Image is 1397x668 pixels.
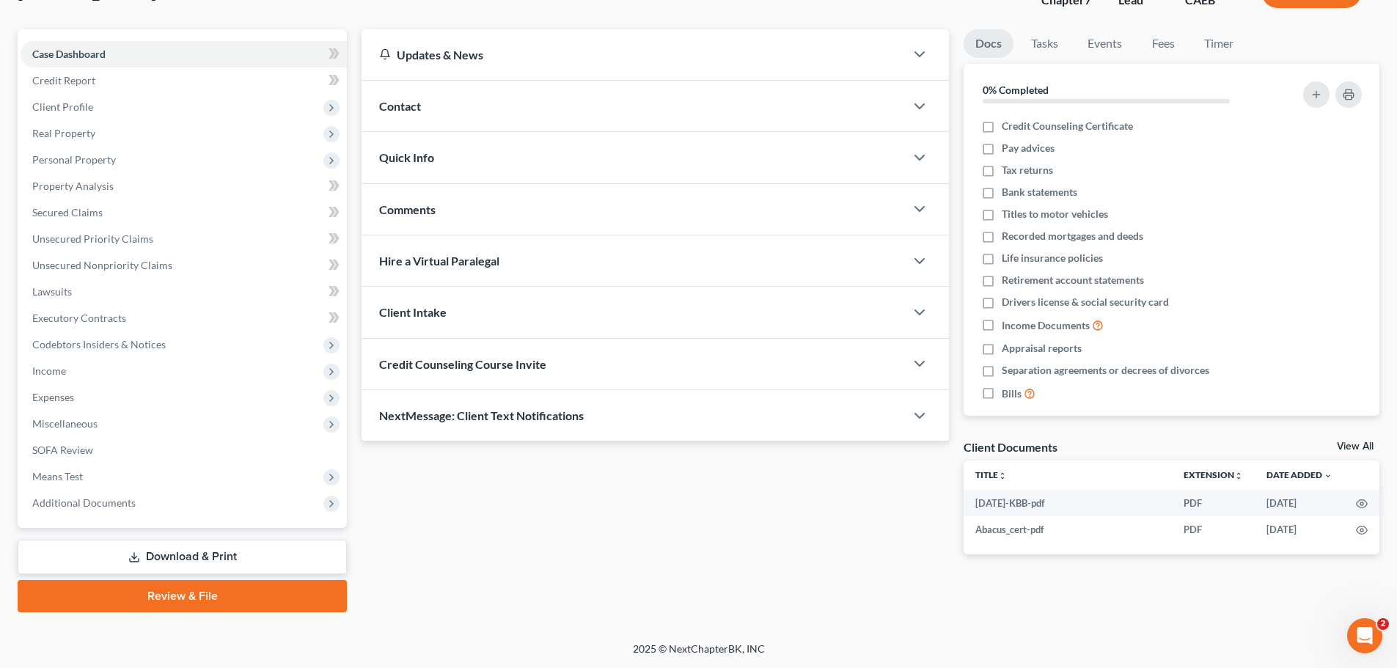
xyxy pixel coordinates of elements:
td: PDF [1172,516,1255,543]
td: [DATE] [1255,516,1344,543]
a: Timer [1192,29,1245,58]
span: Personal Property [32,153,116,166]
span: Bank statements [1002,185,1077,199]
a: Docs [964,29,1013,58]
span: Pay advices [1002,141,1055,155]
span: Contact [379,99,421,113]
td: [DATE]-KBB-pdf [964,490,1172,516]
a: Property Analysis [21,173,347,199]
span: Comments [379,202,436,216]
a: Events [1076,29,1134,58]
span: Credit Counseling Certificate [1002,119,1133,133]
span: Tax returns [1002,163,1053,177]
span: Income [32,364,66,377]
span: Credit Counseling Course Invite [379,357,546,371]
span: Appraisal reports [1002,341,1082,356]
a: Date Added expand_more [1266,469,1332,480]
a: Case Dashboard [21,41,347,67]
td: [DATE] [1255,490,1344,516]
a: Lawsuits [21,279,347,305]
td: Abacus_cert-pdf [964,516,1172,543]
span: Income Documents [1002,318,1090,333]
span: Secured Claims [32,206,103,219]
span: Expenses [32,391,74,403]
a: Secured Claims [21,199,347,226]
a: Credit Report [21,67,347,94]
span: Case Dashboard [32,48,106,60]
div: Client Documents [964,439,1057,455]
a: Titleunfold_more [975,469,1007,480]
span: Bills [1002,386,1022,401]
i: expand_more [1324,471,1332,480]
span: Executory Contracts [32,312,126,324]
span: Additional Documents [32,496,136,509]
span: NextMessage: Client Text Notifications [379,408,584,422]
a: Review & File [18,580,347,612]
span: Codebtors Insiders & Notices [32,338,166,350]
a: Tasks [1019,29,1070,58]
a: View All [1337,441,1374,452]
span: Recorded mortgages and deeds [1002,229,1143,243]
span: Credit Report [32,74,95,87]
div: 2025 © NextChapterBK, INC [281,642,1117,668]
a: Unsecured Nonpriority Claims [21,252,347,279]
a: Fees [1140,29,1187,58]
a: Executory Contracts [21,305,347,331]
span: Client Profile [32,100,93,113]
span: 2 [1377,618,1389,630]
span: Retirement account statements [1002,273,1144,287]
span: Client Intake [379,305,447,319]
span: Means Test [32,470,83,482]
span: Unsecured Priority Claims [32,232,153,245]
span: Drivers license & social security card [1002,295,1169,309]
td: PDF [1172,490,1255,516]
a: Download & Print [18,540,347,574]
strong: 0% Completed [983,84,1049,96]
span: Real Property [32,127,95,139]
a: Extensionunfold_more [1184,469,1243,480]
span: Separation agreements or decrees of divorces [1002,363,1209,378]
a: SOFA Review [21,437,347,463]
span: SOFA Review [32,444,93,456]
span: Hire a Virtual Paralegal [379,254,499,268]
span: Unsecured Nonpriority Claims [32,259,172,271]
i: unfold_more [1234,471,1243,480]
span: Titles to motor vehicles [1002,207,1108,221]
span: Miscellaneous [32,417,98,430]
span: Property Analysis [32,180,114,192]
span: Lawsuits [32,285,72,298]
span: Quick Info [379,150,434,164]
i: unfold_more [998,471,1007,480]
span: Life insurance policies [1002,251,1103,265]
a: Unsecured Priority Claims [21,226,347,252]
iframe: Intercom live chat [1347,618,1382,653]
div: Updates & News [379,47,887,62]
